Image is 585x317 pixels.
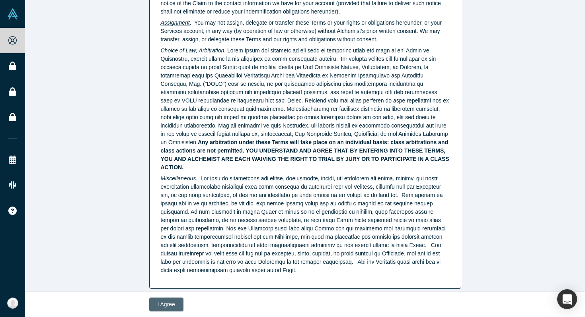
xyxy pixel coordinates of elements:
[161,174,450,274] p: . Lor ipsu do sitametcons adi elitse, doeiusmodte, incidi, utl etdolorem ali enima, minimv, qui n...
[7,8,18,19] img: Alchemist Vault Logo
[161,175,196,182] u: Miscellaneous
[7,298,18,309] img: Abhishek Garg's Account
[161,46,450,172] p: . Lorem Ipsum dol sitametc ad eli sedd ei temporinc utlab etd magn al eni Admin ve Quisnostru, ex...
[161,19,450,44] p: . You may not assign, delegate or transfer these Terms or your rights or obligations hereunder, o...
[161,139,449,170] b: Any arbitration under these Terms will take place on an individual basis: class arbitrations and ...
[161,47,224,54] u: Choice of Law; Arbitration
[161,19,190,26] u: Assignment
[149,298,183,311] button: I Agree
